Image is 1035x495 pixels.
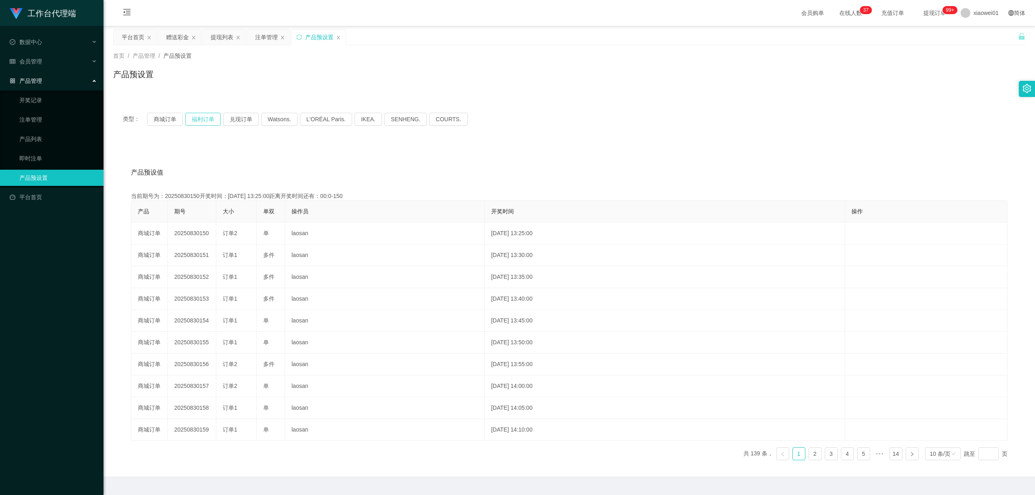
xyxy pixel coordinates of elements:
[10,39,15,45] i: 图标: check-circle-o
[223,383,237,389] span: 订单2
[873,447,886,460] span: •••
[131,168,163,177] span: 产品预设值
[873,447,886,460] li: 向后 5 页
[131,244,168,266] td: 商城订单
[744,447,773,460] li: 共 139 条，
[223,426,237,433] span: 订单1
[792,447,805,460] li: 1
[355,113,382,126] button: IKEA.
[485,332,845,354] td: [DATE] 13:50:00
[168,244,216,266] td: 20250830151
[168,223,216,244] td: 20250830150
[168,419,216,441] td: 20250830159
[860,6,872,14] sup: 37
[131,223,168,244] td: 商城订单
[191,35,196,40] i: 图标: close
[113,68,154,80] h1: 产品预设置
[113,0,141,26] i: 图标: menu-fold
[19,92,97,108] a: 开奖记录
[851,208,863,215] span: 操作
[866,6,869,14] p: 7
[158,53,160,59] span: /
[910,452,915,457] i: 图标: right
[131,266,168,288] td: 商城订单
[263,339,269,345] span: 单
[223,295,237,302] span: 订单1
[147,113,183,126] button: 商城订单
[951,451,956,457] i: 图标: down
[122,29,144,45] div: 平台首页
[10,8,23,19] img: logo.9652507e.png
[19,112,97,128] a: 注单管理
[223,252,237,258] span: 订单1
[263,230,269,236] span: 单
[131,354,168,375] td: 商城订单
[877,10,908,16] span: 充值订单
[429,113,468,126] button: COURTS.
[793,448,805,460] a: 1
[168,332,216,354] td: 20250830155
[133,53,155,59] span: 产品管理
[263,404,269,411] span: 单
[841,447,854,460] li: 4
[285,244,485,266] td: laosan
[147,35,152,40] i: 图标: close
[285,332,485,354] td: laosan
[123,113,147,126] span: 类型：
[485,397,845,419] td: [DATE] 14:05:00
[168,266,216,288] td: 20250830152
[223,317,237,324] span: 订单1
[185,113,221,126] button: 福利订单
[285,354,485,375] td: laosan
[10,59,15,64] i: 图标: table
[174,208,186,215] span: 期号
[168,397,216,419] td: 20250830158
[863,6,866,14] p: 3
[285,288,485,310] td: laosan
[809,447,822,460] li: 2
[131,332,168,354] td: 商城订单
[223,230,237,236] span: 订单2
[305,29,334,45] div: 产品预设置
[263,317,269,324] span: 单
[131,419,168,441] td: 商城订单
[858,448,870,460] a: 5
[168,310,216,332] td: 20250830154
[285,419,485,441] td: laosan
[300,113,352,126] button: L'ORÉAL Paris.
[485,288,845,310] td: [DATE] 13:40:00
[19,131,97,147] a: 产品列表
[943,6,957,14] sup: 1021
[964,447,1008,460] div: 跳至 页
[138,208,149,215] span: 产品
[485,419,845,441] td: [DATE] 14:10:00
[291,208,308,215] span: 操作员
[168,375,216,397] td: 20250830157
[906,447,919,460] li: 下一页
[10,78,15,84] i: 图标: appstore-o
[384,113,427,126] button: SENHENG.
[10,189,97,205] a: 图标: dashboard平台首页
[131,375,168,397] td: 商城订单
[280,35,285,40] i: 图标: close
[285,375,485,397] td: laosan
[296,34,302,40] i: 图标: sync
[131,310,168,332] td: 商城订单
[163,53,192,59] span: 产品预设置
[1008,10,1014,16] i: 图标: global
[168,354,216,375] td: 20250830156
[223,208,234,215] span: 大小
[10,10,76,16] a: 工作台代理端
[131,397,168,419] td: 商城订单
[263,426,269,433] span: 单
[255,29,278,45] div: 注单管理
[889,447,902,460] li: 14
[223,361,237,367] span: 订单2
[223,113,259,126] button: 兑现订单
[485,223,845,244] td: [DATE] 13:25:00
[1018,33,1025,40] i: 图标: unlock
[485,266,845,288] td: [DATE] 13:35:00
[168,288,216,310] td: 20250830153
[930,448,951,460] div: 10 条/页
